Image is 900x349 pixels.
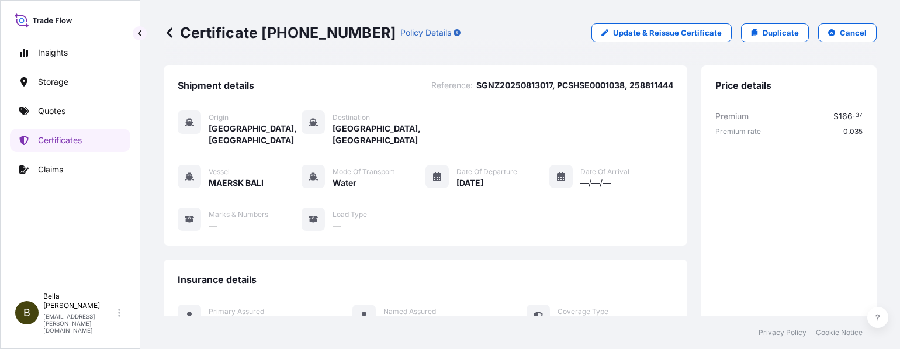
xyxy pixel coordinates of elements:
[209,167,230,177] span: Vessel
[38,76,68,88] p: Storage
[178,80,254,91] span: Shipment details
[43,292,116,310] p: Bella [PERSON_NAME]
[178,274,257,285] span: Insurance details
[715,80,771,91] span: Price details
[333,123,425,146] span: [GEOGRAPHIC_DATA], [GEOGRAPHIC_DATA]
[741,23,809,42] a: Duplicate
[38,105,65,117] p: Quotes
[456,167,517,177] span: Date of Departure
[856,113,863,118] span: 37
[38,134,82,146] p: Certificates
[10,70,130,94] a: Storage
[839,112,853,120] span: 166
[38,164,63,175] p: Claims
[843,127,863,136] span: 0.035
[209,210,268,219] span: Marks & Numbers
[23,307,30,319] span: B
[209,307,264,316] span: Primary Assured
[209,123,302,146] span: [GEOGRAPHIC_DATA], [GEOGRAPHIC_DATA]
[476,80,673,91] span: SGNZ20250813017, PCSHSE0001038, 258811444
[164,23,396,42] p: Certificate [PHONE_NUMBER]
[333,210,367,219] span: Load Type
[43,313,116,334] p: [EMAIL_ADDRESS][PERSON_NAME][DOMAIN_NAME]
[333,113,370,122] span: Destination
[840,27,867,39] p: Cancel
[333,177,356,189] span: Water
[613,27,722,39] p: Update & Reissue Certificate
[456,177,483,189] span: [DATE]
[10,41,130,64] a: Insights
[209,220,217,231] span: —
[853,113,855,118] span: .
[10,129,130,152] a: Certificates
[10,99,130,123] a: Quotes
[333,220,341,231] span: —
[10,158,130,181] a: Claims
[715,127,761,136] span: Premium rate
[818,23,877,42] button: Cancel
[580,177,611,189] span: —/—/—
[333,167,394,177] span: Mode of Transport
[816,328,863,337] a: Cookie Notice
[759,328,806,337] a: Privacy Policy
[383,307,436,316] span: Named Assured
[209,113,229,122] span: Origin
[209,177,264,189] span: MAERSK BALI
[431,80,473,91] span: Reference :
[715,110,749,122] span: Premium
[833,112,839,120] span: $
[580,167,629,177] span: Date of Arrival
[38,47,68,58] p: Insights
[400,27,451,39] p: Policy Details
[591,23,732,42] a: Update & Reissue Certificate
[763,27,799,39] p: Duplicate
[558,307,608,316] span: Coverage Type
